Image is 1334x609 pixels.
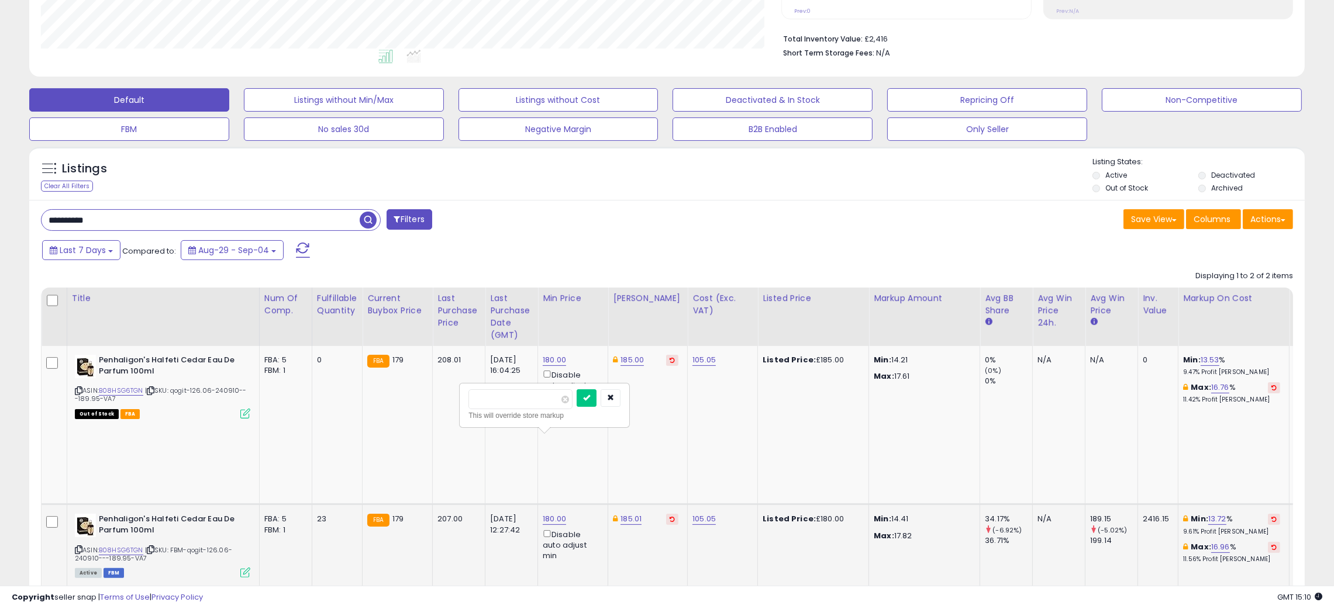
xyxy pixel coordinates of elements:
span: | SKU: qogit-126.06-240910---189.95-VA7 [75,386,247,403]
button: No sales 30d [244,117,444,141]
div: ASIN: [75,514,250,576]
div: [PERSON_NAME] [613,292,682,304]
button: Only Seller [887,117,1087,141]
p: 9.47% Profit [PERSON_NAME] [1183,368,1280,376]
button: Last 7 Days [42,240,120,260]
small: Avg BB Share. [985,317,992,327]
a: 185.00 [621,354,644,366]
div: FBA: 5 [264,514,303,524]
div: 2416.15 [1143,514,1169,524]
a: 16.96 [1211,541,1230,553]
div: [DATE] 16:04:25 [490,355,529,376]
small: (-6.92%) [992,525,1022,535]
div: N/A [1090,355,1129,365]
div: Cost (Exc. VAT) [692,292,753,317]
span: Compared to: [122,245,176,257]
div: Min Price [543,292,603,304]
label: Active [1105,170,1127,180]
div: Markup on Cost [1183,292,1284,304]
p: 17.82 [874,531,971,541]
a: B08HSG6TGN [99,545,143,555]
span: FBM [104,568,125,578]
div: % [1183,355,1280,376]
div: 0% [985,376,1032,386]
p: 9.61% Profit [PERSON_NAME] [1183,528,1280,536]
div: Avg Win Price [1090,292,1133,317]
img: 41fJ3pTXp8L._SL40_.jpg [75,514,96,537]
small: Prev: N/A [1056,8,1079,15]
div: % [1183,514,1280,535]
b: Min: [1191,513,1208,524]
strong: Max: [874,371,894,382]
div: Listed Price [763,292,864,304]
button: B2B Enabled [673,117,873,141]
button: Filters [387,209,432,230]
div: 36.71% [985,535,1032,546]
button: Columns [1186,209,1241,229]
div: N/A [1037,355,1076,365]
a: B08HSG6TGN [99,386,143,396]
button: Repricing Off [887,88,1087,112]
a: Terms of Use [100,591,150,603]
small: Prev: 0 [794,8,811,15]
button: Actions [1243,209,1293,229]
label: Archived [1211,183,1243,193]
b: Max: [1191,382,1211,393]
div: This will override store markup [468,410,621,421]
b: Max: [1191,541,1211,552]
div: Avg Win Price 24h. [1037,292,1080,329]
div: % [1183,542,1280,563]
a: 105.05 [692,513,716,525]
strong: Max: [874,530,894,541]
p: 14.21 [874,355,971,365]
img: 41fJ3pTXp8L._SL40_.jpg [75,355,96,378]
div: ASIN: [75,355,250,417]
div: Clear All Filters [41,181,93,192]
span: All listings that are currently out of stock and unavailable for purchase on Amazon [75,409,119,419]
li: £2,416 [783,31,1284,45]
div: Fulfillable Quantity [317,292,357,317]
div: [DATE] 12:27:42 [490,514,529,535]
span: Columns [1194,213,1230,225]
div: FBM: 1 [264,525,303,535]
b: Total Inventory Value: [783,34,863,44]
span: N/A [876,47,890,58]
div: Last Purchase Price [437,292,480,329]
span: 179 [392,513,404,524]
button: Save View [1123,209,1184,229]
a: 180.00 [543,513,566,525]
button: FBM [29,117,229,141]
p: 17.61 [874,371,971,382]
div: Num of Comp. [264,292,307,317]
span: FBA [120,409,140,419]
small: FBA [367,514,389,527]
div: 207.00 [437,514,476,524]
h5: Listings [62,161,107,177]
button: Aug-29 - Sep-04 [181,240,284,260]
button: Listings without Min/Max [244,88,444,112]
strong: Copyright [12,591,54,603]
small: (0%) [985,366,1001,375]
a: 13.72 [1208,513,1226,525]
div: 0 [1143,355,1169,365]
b: Penhaligon's Halfeti Cedar Eau De Parfum 100ml [99,355,241,379]
button: Negative Margin [459,117,659,141]
small: FBA [367,355,389,368]
div: seller snap | | [12,592,203,603]
a: 180.00 [543,354,566,366]
span: Aug-29 - Sep-04 [198,244,269,256]
b: Listed Price: [763,354,816,365]
div: Disable auto adjust min [543,528,599,561]
div: 189.15 [1090,514,1137,524]
b: Penhaligon's Halfeti Cedar Eau De Parfum 100ml [99,514,241,538]
div: Inv. value [1143,292,1173,317]
div: Displaying 1 to 2 of 2 items [1195,271,1293,282]
p: 11.56% Profit [PERSON_NAME] [1183,555,1280,563]
span: 179 [392,354,404,365]
div: £180.00 [763,514,860,524]
p: 11.42% Profit [PERSON_NAME] [1183,396,1280,404]
a: 16.76 [1211,382,1229,393]
p: 14.41 [874,514,971,524]
a: 105.05 [692,354,716,366]
span: All listings currently available for purchase on Amazon [75,568,102,578]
